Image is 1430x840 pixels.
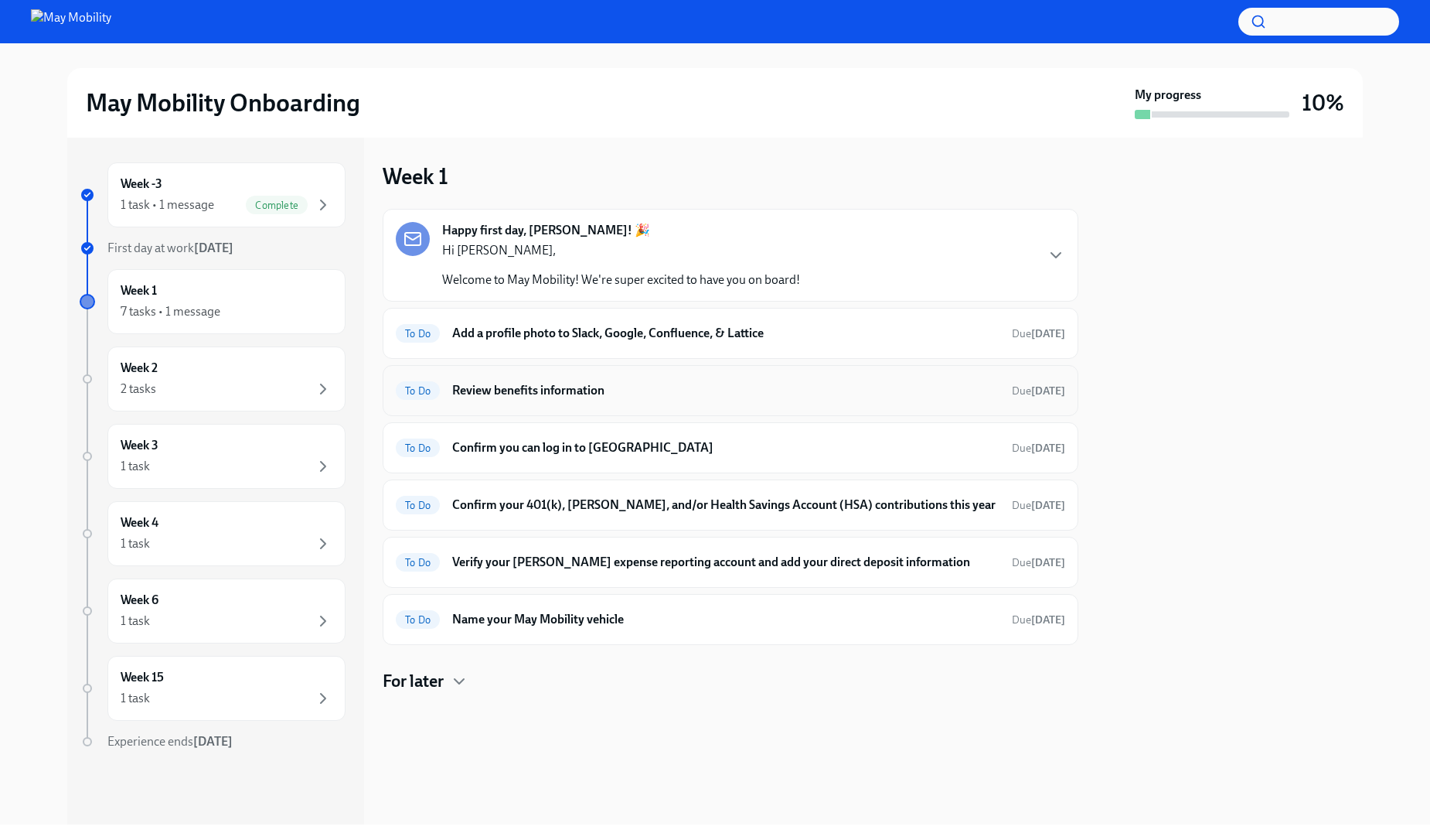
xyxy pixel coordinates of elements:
[80,162,346,227] a: Week -31 task • 1 messageComplete
[396,607,1065,632] a: To DoName your May Mobility vehicleDue[DATE]
[396,614,440,626] span: To Do
[452,611,999,628] h6: Name your May Mobility vehicle
[1012,555,1065,570] span: August 29th, 2025 07:00
[452,325,999,342] h6: Add a profile photo to Slack, Google, Confluence, & Lattice
[1031,499,1065,512] strong: [DATE]
[107,241,233,255] span: First day at work
[1031,442,1065,455] strong: [DATE]
[121,535,150,552] div: 1 task
[121,282,157,299] h6: Week 1
[1012,613,1065,627] span: September 21st, 2025 07:00
[396,321,1065,346] a: To DoAdd a profile photo to Slack, Google, Confluence, & LatticeDue[DATE]
[1012,498,1065,513] span: September 8th, 2025 07:00
[1012,384,1065,398] span: Due
[1012,556,1065,569] span: Due
[86,87,360,118] h2: May Mobility Onboarding
[1012,613,1065,627] span: Due
[246,200,308,211] span: Complete
[1012,441,1065,456] span: August 26th, 2025 07:00
[121,176,162,193] h6: Week -3
[396,557,440,569] span: To Do
[121,613,150,630] div: 1 task
[383,670,1078,693] div: For later
[396,500,440,511] span: To Do
[121,381,156,398] div: 2 tasks
[1135,87,1201,104] strong: My progress
[80,240,346,257] a: First day at work[DATE]
[80,269,346,334] a: Week 17 tasks • 1 message
[31,9,111,34] img: May Mobility
[194,241,233,255] strong: [DATE]
[80,501,346,566] a: Week 41 task
[1302,89,1344,117] h3: 10%
[452,382,999,399] h6: Review benefits information
[442,222,650,239] strong: Happy first day, [PERSON_NAME]! 🎉
[121,458,150,475] div: 1 task
[396,493,1065,517] a: To DoConfirm your 401(k), [PERSON_NAME], and/or Health Savings Account (HSA) contributions this y...
[452,497,999,514] h6: Confirm your 401(k), [PERSON_NAME], and/or Health Savings Account (HSA) contributions this year
[1031,556,1065,569] strong: [DATE]
[396,385,440,397] span: To Do
[396,435,1065,460] a: To DoConfirm you can log in to [GEOGRAPHIC_DATA]Due[DATE]
[442,242,800,259] p: Hi [PERSON_NAME],
[121,303,220,320] div: 7 tasks • 1 message
[121,690,150,707] div: 1 task
[121,669,164,686] h6: Week 15
[396,378,1065,403] a: To DoReview benefits informationDue[DATE]
[1031,327,1065,340] strong: [DATE]
[1012,499,1065,512] span: Due
[1012,442,1065,455] span: Due
[396,328,440,340] span: To Do
[121,514,158,531] h6: Week 4
[396,550,1065,575] a: To DoVerify your [PERSON_NAME] expense reporting account and add your direct deposit informationD...
[80,347,346,411] a: Week 22 tasks
[396,442,440,454] span: To Do
[193,734,233,749] strong: [DATE]
[121,437,158,454] h6: Week 3
[107,734,233,749] span: Experience ends
[1012,327,1065,340] span: Due
[1031,613,1065,627] strong: [DATE]
[80,579,346,644] a: Week 61 task
[121,592,158,609] h6: Week 6
[383,162,448,190] h3: Week 1
[383,670,444,693] h4: For later
[1012,384,1065,398] span: August 26th, 2025 07:00
[121,360,158,377] h6: Week 2
[442,271,800,289] p: Welcome to May Mobility! We're super excited to have you on board!
[1012,326,1065,341] span: August 29th, 2025 07:00
[121,196,214,213] div: 1 task • 1 message
[452,439,999,456] h6: Confirm you can log in to [GEOGRAPHIC_DATA]
[1031,384,1065,398] strong: [DATE]
[452,554,999,571] h6: Verify your [PERSON_NAME] expense reporting account and add your direct deposit information
[80,656,346,721] a: Week 151 task
[80,424,346,489] a: Week 31 task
